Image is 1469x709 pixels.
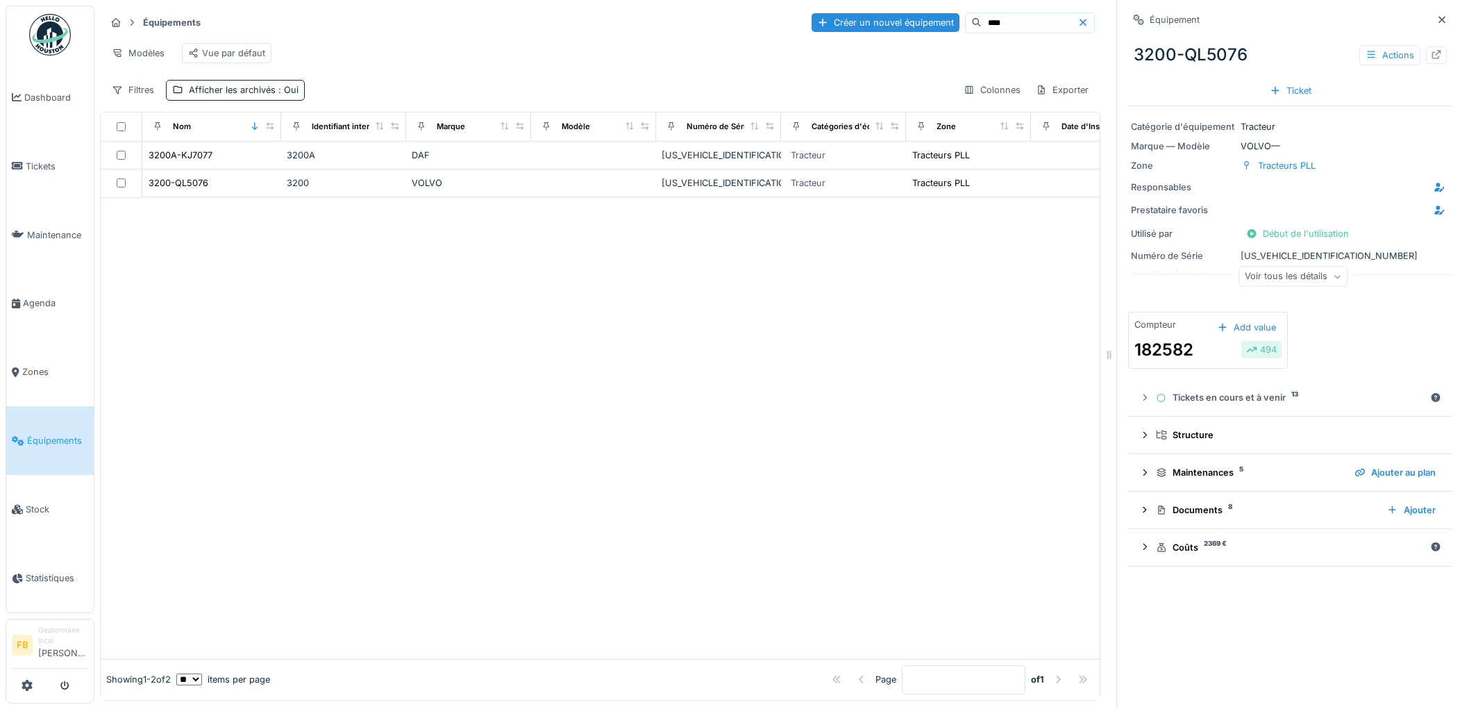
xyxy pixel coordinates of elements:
div: Tickets en cours et à venir [1156,391,1425,404]
div: 3200A [287,149,401,162]
div: [US_VEHICLE_IDENTIFICATION_NUMBER] [1131,249,1450,262]
div: Identifiant interne [312,121,379,133]
div: Exporter [1030,80,1095,100]
div: Prestataire favoris [1131,203,1235,217]
div: Tracteurs PLL [912,176,970,190]
div: Showing 1 - 2 of 2 [106,673,171,686]
div: Vue par défaut [188,47,265,60]
summary: Coûts2369 € [1134,535,1447,560]
div: Modèles [106,43,171,63]
div: Tracteur [1131,120,1450,133]
div: VOLVO [412,176,526,190]
div: Structure [1156,428,1436,442]
li: FB [12,635,33,656]
li: [PERSON_NAME] [38,625,88,665]
div: Marque — Modèle [1131,140,1235,153]
div: Nom [173,121,191,133]
div: Créer un nouvel équipement [812,13,959,32]
div: 182582 [1134,337,1193,362]
span: Zones [22,365,88,378]
a: Stock [6,475,94,544]
div: Filtres [106,80,160,100]
summary: Tickets en cours et à venir13 [1134,385,1447,411]
div: Ticket [1264,81,1317,100]
div: Tracteurs PLL [912,149,970,162]
img: Badge_color-CXgf-gQk.svg [29,14,71,56]
a: Zones [6,338,94,407]
span: Équipements [27,434,88,447]
span: Agenda [23,297,88,310]
div: Début de l'utilisation [1241,224,1354,243]
a: Maintenance [6,201,94,269]
a: Équipements [6,406,94,475]
a: Tickets [6,132,94,201]
div: Tracteur [791,149,825,162]
div: Tracteur [791,176,825,190]
div: 3200 [287,176,401,190]
div: 3200-QL5076 [1128,37,1452,73]
div: Numéro de Série [687,121,750,133]
div: 3200A-KJ7077 [149,149,212,162]
span: : Oui [276,85,299,95]
div: Maintenances [1156,466,1343,479]
summary: Structure [1134,422,1447,448]
span: Tickets [26,160,88,173]
div: Gestionnaire local [38,625,88,647]
div: Numéro de Série [1131,249,1235,262]
span: Stock [26,503,88,516]
a: FB Gestionnaire local[PERSON_NAME] [12,625,88,669]
div: Page [875,673,896,686]
div: Responsables [1131,181,1235,194]
div: Coûts [1156,541,1425,554]
summary: Maintenances5Ajouter au plan [1134,460,1447,485]
div: Utilisé par [1131,227,1235,240]
div: 494 [1246,343,1277,356]
div: Zone [937,121,956,133]
div: VOLVO — [1131,140,1450,153]
div: Add value [1211,318,1282,337]
a: Dashboard [6,63,94,132]
div: Voir tous les détails [1239,267,1348,287]
span: Dashboard [24,91,88,104]
div: Documents [1156,503,1376,517]
span: Maintenance [27,228,88,242]
a: Statistiques [6,544,94,612]
div: [US_VEHICLE_IDENTIFICATION_NUMBER] [662,176,775,190]
div: Équipement [1150,13,1200,26]
div: Marque [437,121,465,133]
div: Compteur [1134,318,1176,331]
div: Colonnes [957,80,1027,100]
div: DAF [412,149,526,162]
div: Tracteurs PLL [1258,159,1316,172]
div: 3200-QL5076 [149,176,208,190]
strong: of 1 [1031,673,1044,686]
div: Ajouter [1382,501,1441,519]
div: Afficher les archivés [189,83,299,97]
strong: Équipements [137,16,206,29]
div: Actions [1359,45,1420,65]
div: Catégorie d'équipement [1131,120,1235,133]
div: [US_VEHICLE_IDENTIFICATION_NUMBER] [662,149,775,162]
div: Ajouter au plan [1349,463,1441,482]
div: Modèle [562,121,590,133]
div: Zone [1131,159,1235,172]
span: Statistiques [26,572,88,585]
div: items per page [176,673,270,686]
a: Agenda [6,269,94,338]
summary: Documents8Ajouter [1134,497,1447,523]
div: Catégories d'équipement [812,121,908,133]
div: Date d'Installation [1061,121,1130,133]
